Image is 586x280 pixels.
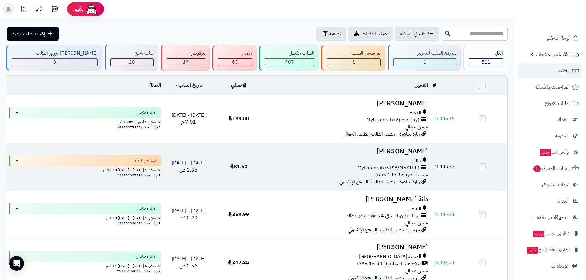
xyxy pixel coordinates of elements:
[136,110,157,116] span: الطلب مكتمل
[527,247,538,254] span: جديد
[167,50,205,57] div: مرفوض
[53,58,56,66] span: 0
[433,259,436,266] span: #
[362,30,388,37] span: تصدير الطلبات
[9,214,161,221] div: اخر تحديث: [DATE] - [DATE] 4:29 م
[211,45,258,71] a: ملغي 63
[518,243,582,257] a: تطبيق نقاط البيعجديد
[433,211,436,218] span: #
[228,115,249,122] span: 199.00
[518,128,582,143] a: المدونة
[258,45,320,71] a: الطلب مكتمل 407
[531,213,569,222] span: التطبيقات والخدمات
[266,196,428,203] h3: دانة [PERSON_NAME]
[395,27,439,41] a: طلباتي المُوكلة
[266,244,428,251] h3: [PERSON_NAME]
[359,253,421,260] span: المدينة [GEOGRAPHIC_DATA]
[518,226,582,241] a: تطبيق المتجرجديد
[518,112,582,127] a: العملاء
[327,50,380,57] div: تم شحن الطلب
[540,149,551,156] span: جديد
[533,164,570,173] span: السلات المتروكة
[175,81,203,89] a: تاريخ الطلب
[433,163,455,170] a: #100955
[393,50,456,57] div: تم رفع الطلب للتجهيز
[518,210,582,225] a: التطبيقات والخدمات
[167,59,205,66] div: 19
[183,58,189,66] span: 19
[265,59,314,66] div: 407
[136,254,157,260] span: الطلب مكتمل
[542,180,569,189] span: أدوات التسويق
[555,132,569,140] span: المدونة
[535,83,570,91] span: المراجعات والأسئلة
[518,145,582,160] a: وآتس آبجديد
[7,27,59,41] a: إضافة طلب جديد
[551,262,569,270] span: الإعدادات
[329,30,341,37] span: تصفية
[423,58,426,66] span: 1
[352,58,355,66] span: 1
[172,255,205,270] span: [DATE] - [DATE] 2:56 ص
[557,115,569,124] span: العملاء
[526,246,569,254] span: تطبيق نقاط البيع
[348,226,420,234] span: جوجل - مصدر الطلب: الموقع الإلكتروني
[405,123,428,131] span: شحن مجاني
[412,157,421,164] span: حائل
[327,59,380,66] div: 1
[339,178,420,186] span: زيارة مباشرة - مصدر الطلب: الموقع الإلكتروني
[73,6,83,13] span: رفيق
[12,50,98,57] div: [PERSON_NAME] تجهيز الطلب
[518,194,582,208] a: التقارير
[285,58,294,66] span: 407
[518,63,582,78] a: الطلبات
[320,45,386,71] a: تم شحن الطلب 1
[266,100,428,107] h3: [PERSON_NAME]
[117,172,161,178] span: رقم الشحنة: 293102037128
[386,45,462,71] a: تم رفع الطلب للتجهيز 1
[409,109,421,116] span: الدمام
[518,80,582,94] a: المراجعات والأسئلة
[462,45,509,71] a: الكل511
[536,50,570,59] span: الأقسام والمنتجات
[518,259,582,274] a: الإعدادات
[316,27,346,41] button: تصفية
[408,205,421,212] span: الرياض
[518,31,582,45] a: لوحة التحكم
[433,163,436,170] span: #
[117,268,161,274] span: رقم الشحنة: 293101448464
[518,96,582,111] a: طلبات الإرجاع
[433,115,436,122] span: #
[16,3,32,17] a: تحديثات المنصة
[172,112,205,126] span: [DATE] - [DATE] 7:01 م
[86,3,98,15] img: ai-face.png
[9,166,161,173] div: اخر تحديث: [DATE] - [DATE] 10:33 ص
[405,219,428,227] span: شحن مجاني
[545,99,570,108] span: طلبات الإرجاع
[103,45,159,71] a: طلب راجع 20
[229,163,248,170] span: 81.50
[232,58,238,66] span: 63
[433,259,455,266] a: #100953
[357,260,422,267] span: الدفع عند التسليم (+15.00 SAR)
[394,59,456,66] div: 1
[160,45,211,71] a: مرفوض 19
[231,81,246,89] a: الإجمالي
[533,231,544,237] span: جديد
[433,81,436,89] a: #
[228,259,249,266] span: 247.25
[469,50,503,57] div: الكل
[9,118,161,125] div: اخر تحديث: أمس - 10:03 ص
[110,50,153,57] div: طلب راجع
[405,267,428,274] span: شحن مجاني
[374,171,428,179] span: سمسا - From 1 to 3 days
[348,27,393,41] a: تصدير الطلبات
[228,211,249,218] span: 359.99
[265,50,314,57] div: الطلب مكتمل
[556,66,570,75] span: الطلبات
[129,58,135,66] span: 20
[172,159,205,174] span: [DATE] - [DATE] 2:35 ص
[414,81,428,89] a: العميل
[117,220,161,226] span: رقم الشحنة: 293102036972
[12,30,45,37] span: إضافة طلب جديد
